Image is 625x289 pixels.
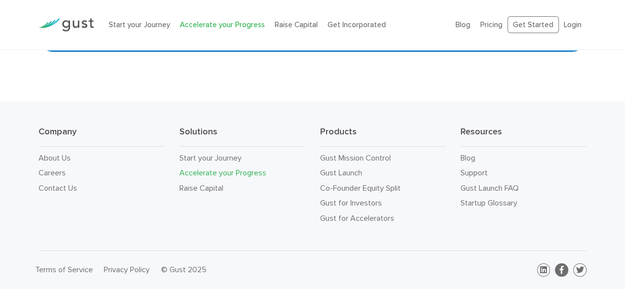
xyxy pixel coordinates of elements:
[104,265,150,274] a: Privacy Policy
[456,20,470,29] a: Blog
[460,198,517,207] a: Startup Glossary
[179,168,266,177] a: Accelerate your Progress
[320,183,401,193] a: Co-Founder Equity Split
[39,168,66,177] a: Careers
[460,126,586,147] h3: Resources
[564,20,582,29] a: Login
[180,20,265,29] a: Accelerate your Progress
[39,183,77,193] a: Contact Us
[328,20,386,29] a: Get Incorporated
[39,126,165,147] h3: Company
[320,213,394,223] a: Gust for Accelerators
[35,265,93,274] a: Terms of Service
[320,198,382,207] a: Gust for Investors
[179,126,305,147] h3: Solutions
[109,20,170,29] a: Start your Journey
[460,183,519,193] a: Gust Launch FAQ
[320,153,391,163] a: Gust Mission Control
[179,183,223,193] a: Raise Capital
[39,18,94,32] img: Gust Logo
[507,16,559,34] a: Get Started
[179,153,242,163] a: Start your Journey
[320,168,362,177] a: Gust Launch
[39,153,71,163] a: About Us
[480,20,502,29] a: Pricing
[460,168,488,177] a: Support
[320,126,446,147] h3: Products
[161,263,305,277] div: © Gust 2025
[460,153,475,163] a: Blog
[275,20,318,29] a: Raise Capital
